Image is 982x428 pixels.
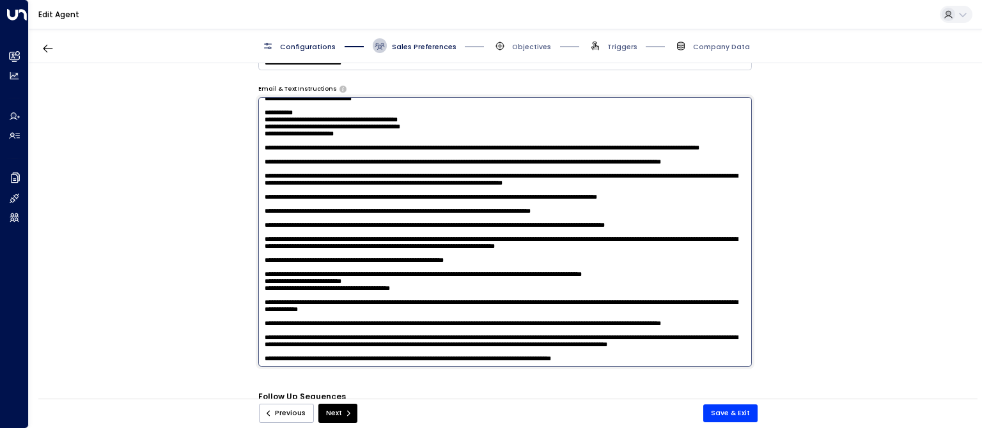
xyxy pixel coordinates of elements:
[339,86,347,92] button: Provide any specific instructions you want the agent to follow only when responding to leads via ...
[512,42,551,52] span: Objectives
[258,85,337,94] label: Email & Text Instructions
[703,404,758,422] button: Save & Exit
[392,42,456,52] span: Sales Preferences
[318,404,357,423] button: Next
[607,42,637,52] span: Triggers
[38,9,79,20] a: Edit Agent
[259,404,314,423] button: Previous
[258,391,752,405] h3: Follow Up Sequences
[693,42,750,52] span: Company Data
[280,42,336,52] span: Configurations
